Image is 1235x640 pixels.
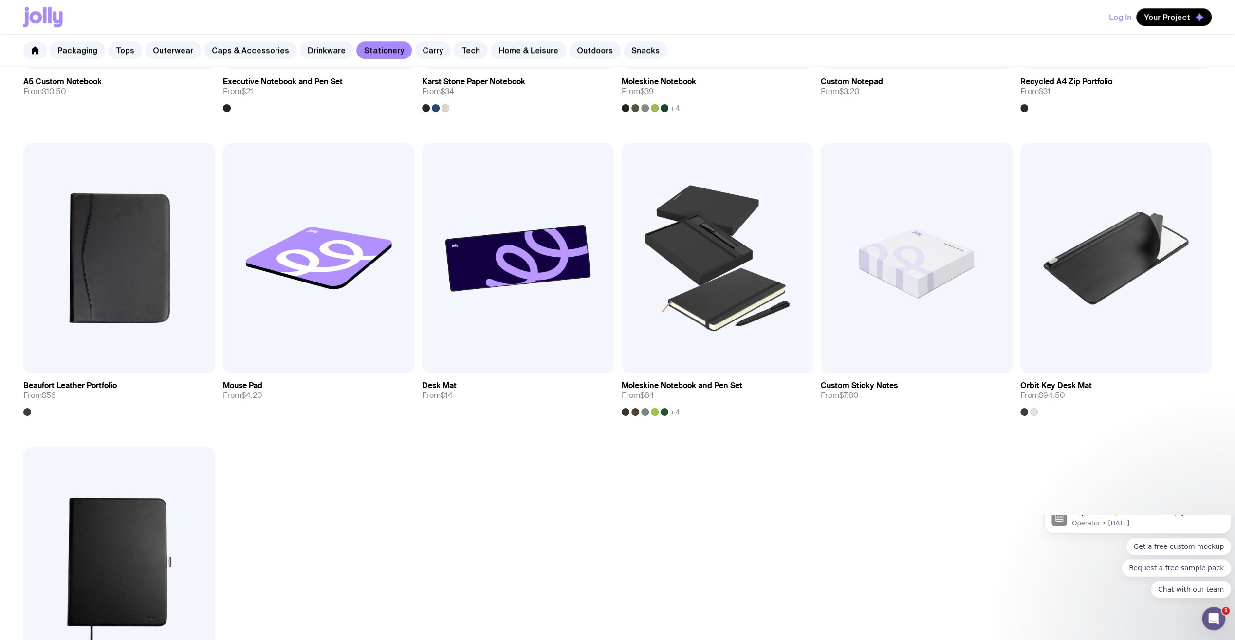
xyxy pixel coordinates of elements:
span: +4 [670,408,680,416]
span: $39 [640,86,654,96]
span: 1 [1222,607,1230,615]
span: From [1020,391,1065,400]
span: $31 [1039,86,1051,96]
iframe: Intercom live chat [1202,607,1225,630]
a: Custom NotepadFrom$3.20 [821,69,1013,104]
span: $4.20 [241,390,262,400]
a: A5 Custom NotebookFrom$10.50 [23,69,215,104]
button: Log In [1109,8,1131,26]
a: Drinkware [300,41,353,59]
iframe: Intercom notifications message [1040,515,1235,604]
span: $21 [241,86,253,96]
span: From [223,391,262,400]
a: Stationery [356,41,412,59]
span: $14 [441,390,453,400]
div: Quick reply options [4,23,191,83]
span: From [821,87,860,96]
h3: Custom Notepad [821,77,883,87]
h3: Orbit Key Desk Mat [1020,381,1092,391]
span: $56 [42,390,56,400]
span: $3.20 [839,86,860,96]
span: From [1020,87,1051,96]
a: Tech [454,41,488,59]
span: From [422,87,454,96]
span: From [23,391,56,400]
a: Caps & Accessories [204,41,297,59]
span: From [422,391,453,400]
button: Your Project [1136,8,1212,26]
h3: Desk Mat [422,381,457,391]
p: Message from Operator, sent 2w ago [32,4,184,13]
span: $10.50 [42,86,66,96]
a: Orbit Key Desk MatFrom$94.50 [1020,373,1212,416]
a: Custom Sticky NotesFrom$7.80 [821,373,1013,408]
span: $7.80 [839,390,859,400]
a: Packaging [50,41,105,59]
a: Moleskine NotebookFrom$39+4 [622,69,813,112]
span: From [223,87,253,96]
a: Executive Notebook and Pen SetFrom$21 [223,69,415,112]
a: Mouse PadFrom$4.20 [223,373,415,408]
span: $34 [441,86,454,96]
button: Quick reply: Request a free sample pack [81,44,191,62]
a: Beaufort Leather PortfolioFrom$56 [23,373,215,416]
span: From [622,87,654,96]
a: Snacks [624,41,667,59]
h3: Karst Stone Paper Notebook [422,77,525,87]
h3: Recycled A4 Zip Portfolio [1020,77,1112,87]
span: Your Project [1144,12,1190,22]
button: Quick reply: Get a free custom mockup [86,23,191,40]
h3: Mouse Pad [223,381,262,391]
span: From [622,391,654,400]
a: Outdoors [569,41,621,59]
a: Carry [415,41,451,59]
h3: Custom Sticky Notes [821,381,898,391]
button: Quick reply: Chat with our team [111,66,191,83]
a: Desk MatFrom$14 [422,373,614,408]
a: Karst Stone Paper NotebookFrom$34 [422,69,614,112]
span: $84 [640,390,654,400]
h3: A5 Custom Notebook [23,77,102,87]
a: Home & Leisure [491,41,566,59]
a: Moleskine Notebook and Pen SetFrom$84+4 [622,373,813,416]
span: +4 [670,104,680,112]
h3: Moleskine Notebook [622,77,696,87]
h3: Moleskine Notebook and Pen Set [622,381,742,391]
span: From [821,391,859,400]
a: Recycled A4 Zip PortfolioFrom$31 [1020,69,1212,112]
h3: Executive Notebook and Pen Set [223,77,343,87]
span: $94.50 [1039,390,1065,400]
a: Outerwear [145,41,201,59]
h3: Beaufort Leather Portfolio [23,381,117,391]
a: Tops [108,41,142,59]
span: From [23,87,66,96]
